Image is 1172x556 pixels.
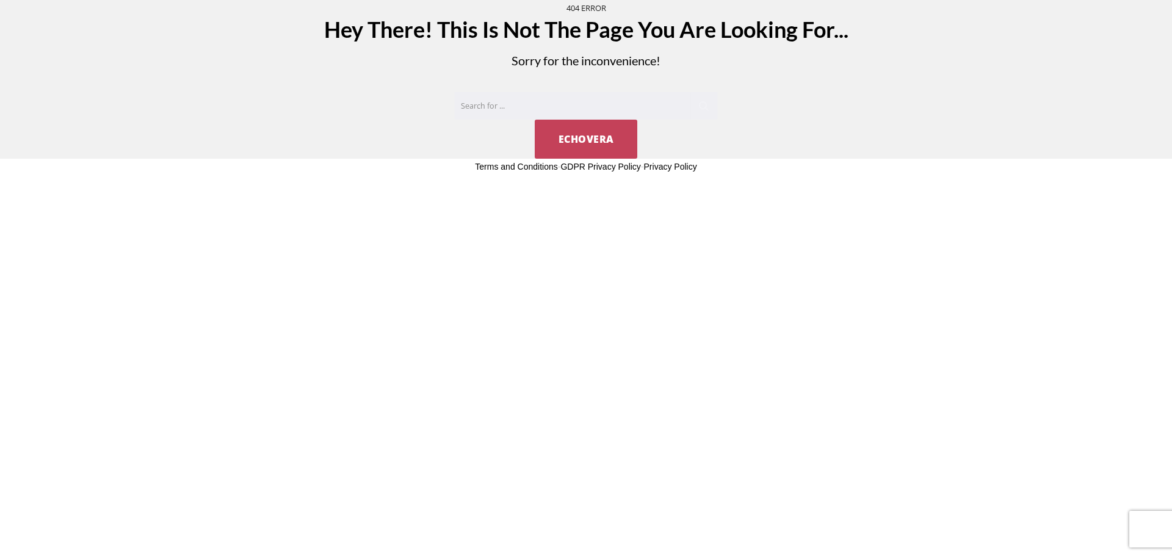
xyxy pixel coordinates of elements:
[566,2,606,13] small: 404 ERROR
[535,120,637,159] a: EchoVera
[475,162,557,171] a: Terms and Conditions
[641,162,644,171] span: -
[558,162,561,171] span: -
[1041,529,1166,556] iframe: chat widget
[455,92,717,120] input: Search for ...
[644,162,697,171] a: Privacy Policy
[560,162,640,171] a: GDPR Privacy Policy
[229,15,943,43] h2: Hey There! This Is Not The Page You Are Looking For...
[559,132,614,146] span: EchoVera
[229,53,943,68] p: Sorry for the inconvenience!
